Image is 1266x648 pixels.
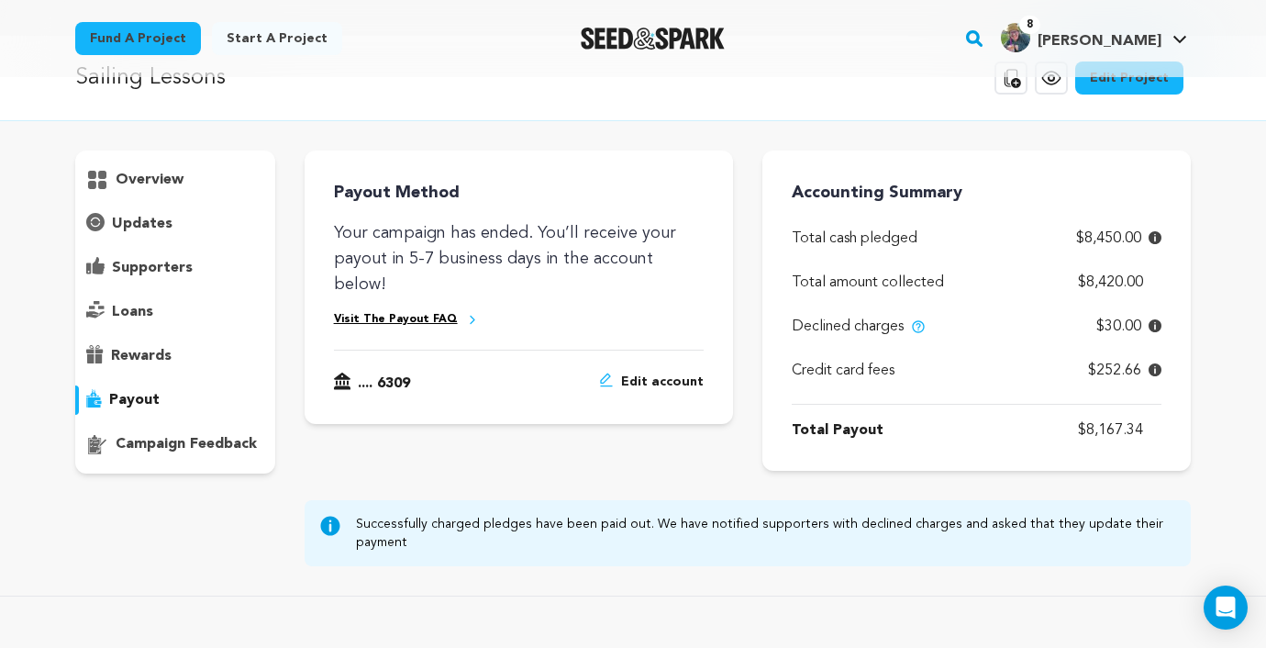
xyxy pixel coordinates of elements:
[792,180,1161,206] h4: Accounting Summary
[792,419,883,441] p: Total Payout
[116,433,257,455] p: campaign feedback
[111,345,172,367] p: rewards
[75,385,275,415] button: payout
[1078,272,1161,294] p: $8,420.00
[997,19,1191,58] span: Kylie S.'s Profile
[75,341,275,371] button: rewards
[581,28,725,50] a: Seed&Spark Homepage
[1019,16,1040,34] span: 8
[75,209,275,239] button: updates
[116,169,183,191] p: overview
[792,360,894,382] p: Credit card fees
[75,165,275,195] button: overview
[911,319,926,334] img: help-circle.svg
[1088,360,1141,382] span: $252.66
[212,22,342,55] a: Start a project
[334,180,704,206] h4: Payout Method
[621,373,704,395] span: Edit account
[75,297,275,327] button: loans
[1076,228,1141,250] span: $8,450.00
[1038,34,1161,49] span: [PERSON_NAME]
[792,316,904,338] span: Declined charges
[112,213,172,235] p: updates
[1075,61,1183,95] a: Edit Project
[1001,23,1161,52] div: Kylie S.'s Profile
[334,312,458,328] a: Visit The Payout FAQ
[792,228,917,250] span: Total cash pledged
[112,257,193,279] p: supporters
[112,301,153,323] p: loans
[334,220,704,297] p: Your campaign has ended. You’ll receive your payout in 5-7 business days in the account below!
[75,61,226,95] p: Sailing Lessons
[356,515,1176,552] p: Successfully charged pledges have been paid out. We have notified supporters with declined charge...
[997,19,1191,52] a: Kylie S.'s Profile
[599,373,704,395] a: Edit account
[109,389,160,411] p: payout
[75,430,275,459] button: campaign feedback
[358,373,410,395] p: .... 6309
[1078,419,1161,441] p: $8,167.34
[1204,586,1248,630] div: Open Intercom Messenger
[792,272,944,294] p: Total amount collected
[75,253,275,283] button: supporters
[75,22,201,55] a: Fund a project
[1001,23,1030,52] img: 776098e3326a0dd9.jpg
[1096,316,1141,338] span: $30.00
[581,28,725,50] img: Seed&Spark Logo Dark Mode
